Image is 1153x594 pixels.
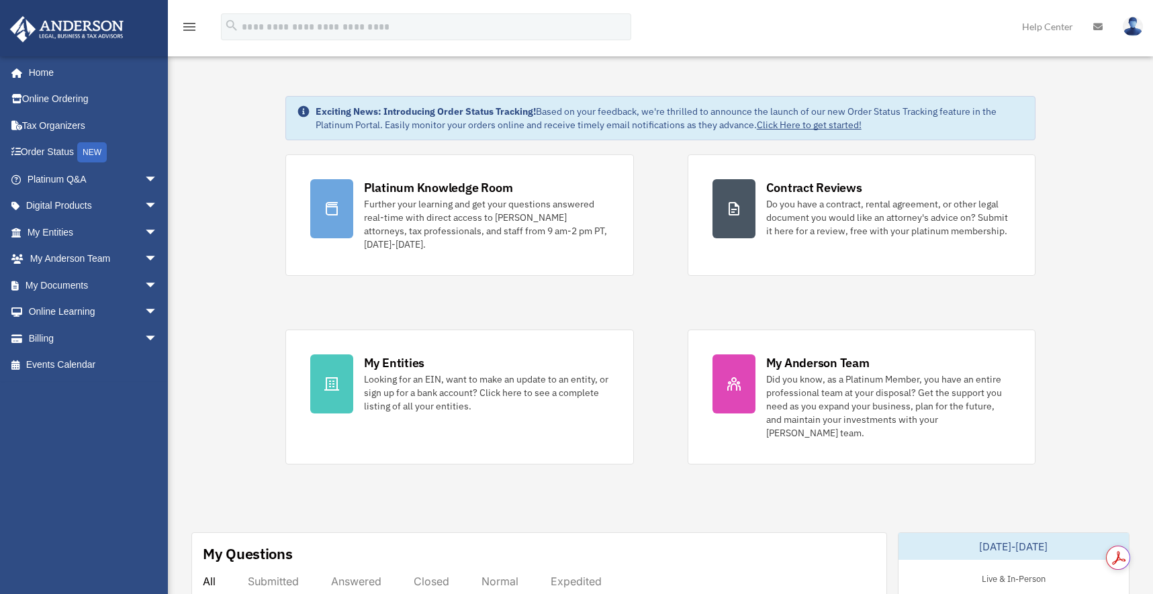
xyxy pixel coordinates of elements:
div: All [203,575,216,588]
a: Platinum Knowledge Room Further your learning and get your questions answered real-time with dire... [285,154,634,276]
a: My Documentsarrow_drop_down [9,272,178,299]
span: arrow_drop_down [144,299,171,326]
span: arrow_drop_down [144,219,171,246]
a: Click Here to get started! [757,119,862,131]
a: Order StatusNEW [9,139,178,166]
div: Looking for an EIN, want to make an update to an entity, or sign up for a bank account? Click her... [364,373,609,413]
div: Further your learning and get your questions answered real-time with direct access to [PERSON_NAM... [364,197,609,251]
a: Home [9,59,171,86]
a: Tax Organizers [9,112,178,139]
a: My Entitiesarrow_drop_down [9,219,178,246]
span: arrow_drop_down [144,325,171,352]
div: Did you know, as a Platinum Member, you have an entire professional team at your disposal? Get th... [766,373,1011,440]
img: User Pic [1123,17,1143,36]
i: search [224,18,239,33]
a: My Entities Looking for an EIN, want to make an update to an entity, or sign up for a bank accoun... [285,330,634,464]
div: Based on your feedback, we're thrilled to announce the launch of our new Order Status Tracking fe... [316,105,1025,132]
a: Events Calendar [9,352,178,379]
div: Expedited [551,575,602,588]
a: menu [181,23,197,35]
a: Digital Productsarrow_drop_down [9,193,178,219]
a: Online Ordering [9,86,178,113]
a: My Anderson Team Did you know, as a Platinum Member, you have an entire professional team at your... [688,330,1036,464]
div: Normal [481,575,518,588]
div: My Anderson Team [766,354,870,371]
span: arrow_drop_down [144,272,171,299]
div: Live & In-Person [971,571,1056,585]
strong: Exciting News: Introducing Order Status Tracking! [316,105,536,117]
a: My Anderson Teamarrow_drop_down [9,246,178,273]
div: Submitted [248,575,299,588]
div: My Entities [364,354,424,371]
div: Closed [414,575,449,588]
a: Platinum Q&Aarrow_drop_down [9,166,178,193]
i: menu [181,19,197,35]
div: [DATE]-[DATE] [898,533,1129,560]
span: arrow_drop_down [144,246,171,273]
div: Contract Reviews [766,179,862,196]
div: Platinum Knowledge Room [364,179,513,196]
div: NEW [77,142,107,162]
img: Anderson Advisors Platinum Portal [6,16,128,42]
span: arrow_drop_down [144,193,171,220]
div: Answered [331,575,381,588]
div: My Questions [203,544,293,564]
a: Contract Reviews Do you have a contract, rental agreement, or other legal document you would like... [688,154,1036,276]
a: Billingarrow_drop_down [9,325,178,352]
a: Online Learningarrow_drop_down [9,299,178,326]
span: arrow_drop_down [144,166,171,193]
div: Do you have a contract, rental agreement, or other legal document you would like an attorney's ad... [766,197,1011,238]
